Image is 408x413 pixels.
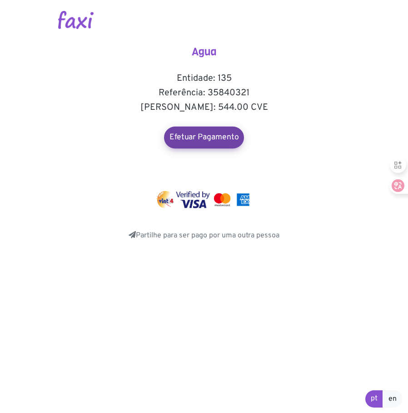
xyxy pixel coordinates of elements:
img: mastercard [234,191,252,208]
h5: Referência: 35840321 [113,88,295,98]
h5: Entidade: 135 [113,73,295,84]
a: Partilhe para ser pago por uma outra pessoa [129,231,279,240]
h4: Agua [113,45,295,59]
a: Efetuar Pagamento [164,127,244,148]
h5: [PERSON_NAME]: 544.00 CVE [113,102,295,113]
img: mastercard [212,191,233,208]
a: pt [365,390,383,408]
img: vinti4 [156,191,174,208]
img: visa [176,191,210,208]
a: en [383,390,403,408]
